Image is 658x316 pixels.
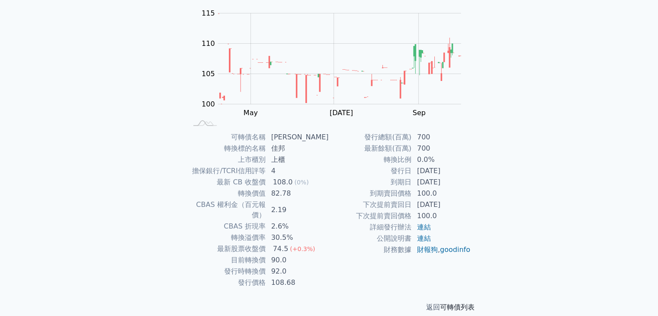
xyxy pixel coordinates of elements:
td: 最新餘額(百萬) [329,143,412,154]
tspan: May [244,109,258,117]
td: , [412,244,471,255]
div: 74.5 [271,244,290,254]
td: 上櫃 [266,154,329,165]
td: 到期賣回價格 [329,188,412,199]
tspan: 110 [202,39,215,48]
td: 佳邦 [266,143,329,154]
a: 可轉債列表 [440,303,475,311]
td: 到期日 [329,177,412,188]
td: 108.68 [266,277,329,288]
td: CBAS 折現率 [187,221,266,232]
td: 擔保銀行/TCRI信用評等 [187,165,266,177]
td: 100.0 [412,210,471,222]
g: Chart [197,9,474,117]
td: 82.78 [266,188,329,199]
td: 100.0 [412,188,471,199]
tspan: 105 [202,70,215,78]
td: 上市櫃別 [187,154,266,165]
a: goodinfo [440,245,470,254]
td: 最新股票收盤價 [187,243,266,255]
td: 發行總額(百萬) [329,132,412,143]
div: 108.0 [271,177,295,187]
a: 連結 [417,223,431,231]
span: (0%) [294,179,308,186]
g: Series [218,14,461,104]
td: 轉換價值 [187,188,266,199]
td: 30.5% [266,232,329,243]
td: 發行時轉換價 [187,266,266,277]
td: 2.6% [266,221,329,232]
td: [DATE] [412,177,471,188]
p: 返回 [177,302,481,313]
td: 90.0 [266,255,329,266]
td: 0.0% [412,154,471,165]
a: 連結 [417,234,431,242]
td: 轉換溢價率 [187,232,266,243]
td: 92.0 [266,266,329,277]
td: 最新 CB 收盤價 [187,177,266,188]
tspan: 115 [202,9,215,17]
td: 2.19 [266,199,329,221]
td: [DATE] [412,199,471,210]
td: 財務數據 [329,244,412,255]
tspan: [DATE] [330,109,353,117]
td: 4 [266,165,329,177]
td: [DATE] [412,165,471,177]
td: CBAS 權利金（百元報價） [187,199,266,221]
td: 目前轉換價 [187,255,266,266]
td: 700 [412,143,471,154]
td: 詳細發行辦法 [329,222,412,233]
td: 可轉債名稱 [187,132,266,143]
td: 下次提前賣回日 [329,199,412,210]
td: 下次提前賣回價格 [329,210,412,222]
tspan: Sep [413,109,426,117]
a: 財報狗 [417,245,438,254]
td: 轉換標的名稱 [187,143,266,154]
td: [PERSON_NAME] [266,132,329,143]
td: 公開說明書 [329,233,412,244]
td: 轉換比例 [329,154,412,165]
td: 700 [412,132,471,143]
tspan: 100 [202,100,215,108]
td: 發行價格 [187,277,266,288]
span: (+0.3%) [290,245,315,252]
td: 發行日 [329,165,412,177]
